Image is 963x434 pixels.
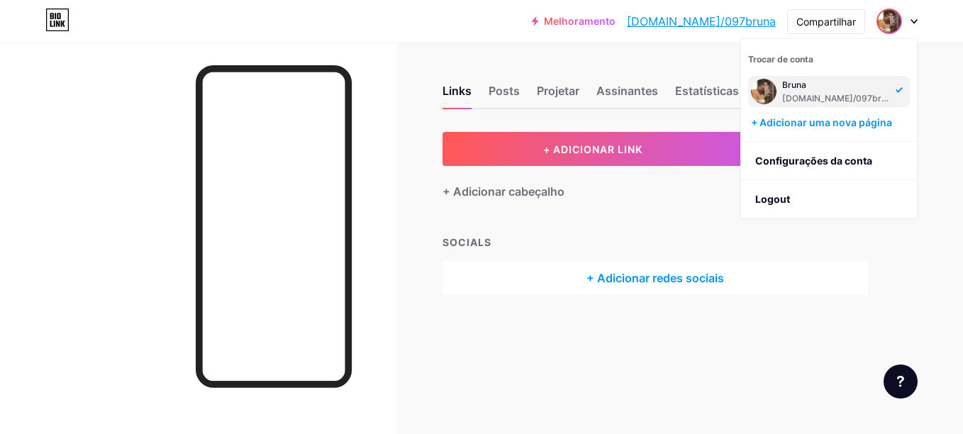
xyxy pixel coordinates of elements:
[442,235,868,250] div: SOCIALS
[741,180,917,218] li: Logout
[489,82,520,108] div: Posts
[751,79,776,104] img: 097bruna
[741,142,917,180] a: Configurações da conta
[544,16,616,27] font: Melhoramento
[537,82,579,108] div: Projetar
[442,261,868,295] div: + Adicionar redes sociais
[751,116,910,130] div: + Adicionar uma nova página
[596,82,658,108] div: Assinantes
[442,183,564,200] div: + Adicionar cabeçalho
[748,54,813,65] span: Trocar de conta
[878,10,901,33] img: 097bruna
[796,14,856,29] div: Compartilhar
[442,132,744,166] button: + ADICIONAR LINK
[782,93,891,104] div: [DOMAIN_NAME]/097bruna
[442,82,472,108] div: Links
[675,82,739,108] div: Estatísticas
[543,143,642,155] span: + ADICIONAR LINK
[627,13,776,30] a: [DOMAIN_NAME]/097bruna
[782,79,891,91] div: Bruna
